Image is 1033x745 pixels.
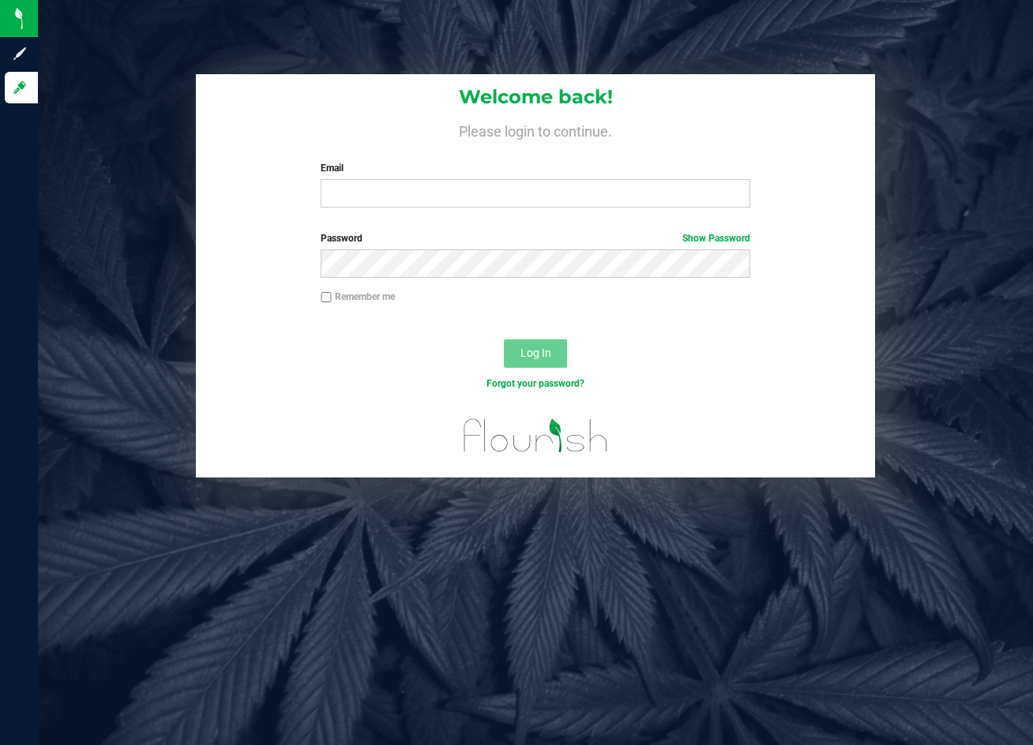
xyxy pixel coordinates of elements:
input: Remember me [321,292,332,303]
h1: Welcome back! [196,87,875,107]
img: flourish_logo.svg [451,407,621,464]
label: Remember me [321,290,395,304]
inline-svg: Sign up [12,46,28,62]
a: Show Password [682,233,750,244]
a: Forgot your password? [486,378,584,389]
label: Email [321,161,749,175]
inline-svg: Log in [12,80,28,95]
h4: Please login to continue. [196,120,875,139]
button: Log In [504,339,567,368]
span: Password [321,233,362,244]
span: Log In [520,346,551,359]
